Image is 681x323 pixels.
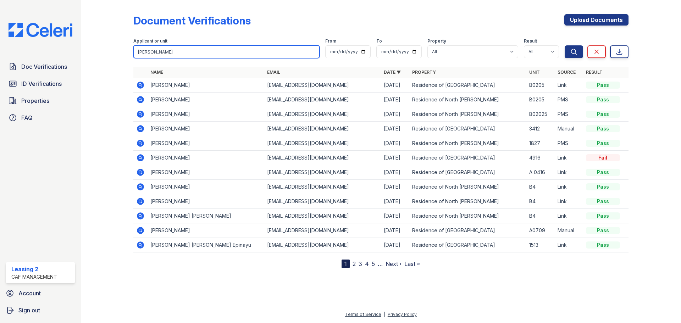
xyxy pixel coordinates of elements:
[555,107,583,122] td: PMS
[372,260,375,267] a: 5
[586,111,620,118] div: Pass
[264,180,381,194] td: [EMAIL_ADDRESS][DOMAIN_NAME]
[409,180,526,194] td: Residence of North [PERSON_NAME]
[133,45,320,58] input: Search by name, email, or unit number
[6,77,75,91] a: ID Verifications
[264,136,381,151] td: [EMAIL_ADDRESS][DOMAIN_NAME]
[133,14,251,27] div: Document Verifications
[264,151,381,165] td: [EMAIL_ADDRESS][DOMAIN_NAME]
[586,227,620,234] div: Pass
[409,136,526,151] td: Residence of North [PERSON_NAME]
[148,238,264,252] td: [PERSON_NAME] [PERSON_NAME] Epinayu
[555,180,583,194] td: Link
[6,111,75,125] a: FAQ
[384,312,385,317] div: |
[381,107,409,122] td: [DATE]
[526,122,555,136] td: 3412
[381,151,409,165] td: [DATE]
[555,122,583,136] td: Manual
[267,69,280,75] a: Email
[381,223,409,238] td: [DATE]
[388,312,417,317] a: Privacy Policy
[586,69,603,75] a: Result
[409,151,526,165] td: Residence of [GEOGRAPHIC_DATA]
[526,209,555,223] td: B4
[586,82,620,89] div: Pass
[264,122,381,136] td: [EMAIL_ADDRESS][DOMAIN_NAME]
[18,289,41,297] span: Account
[376,38,382,44] label: To
[148,78,264,93] td: [PERSON_NAME]
[555,223,583,238] td: Manual
[555,136,583,151] td: PMS
[148,165,264,180] td: [PERSON_NAME]
[342,260,350,268] div: 1
[148,151,264,165] td: [PERSON_NAME]
[359,260,362,267] a: 3
[148,209,264,223] td: [PERSON_NAME] [PERSON_NAME]
[409,194,526,209] td: Residence of North [PERSON_NAME]
[586,212,620,219] div: Pass
[345,312,381,317] a: Terms of Service
[409,107,526,122] td: Residence of North [PERSON_NAME]
[133,38,167,44] label: Applicant or unit
[409,209,526,223] td: Residence of North [PERSON_NAME]
[264,93,381,107] td: [EMAIL_ADDRESS][DOMAIN_NAME]
[264,223,381,238] td: [EMAIL_ADDRESS][DOMAIN_NAME]
[381,78,409,93] td: [DATE]
[264,165,381,180] td: [EMAIL_ADDRESS][DOMAIN_NAME]
[526,223,555,238] td: A0709
[526,180,555,194] td: B4
[524,38,537,44] label: Result
[264,238,381,252] td: [EMAIL_ADDRESS][DOMAIN_NAME]
[3,303,78,317] a: Sign out
[6,94,75,108] a: Properties
[264,78,381,93] td: [EMAIL_ADDRESS][DOMAIN_NAME]
[381,194,409,209] td: [DATE]
[555,151,583,165] td: Link
[148,194,264,209] td: [PERSON_NAME]
[381,136,409,151] td: [DATE]
[529,69,540,75] a: Unit
[555,209,583,223] td: Link
[148,93,264,107] td: [PERSON_NAME]
[586,183,620,190] div: Pass
[378,260,383,268] span: …
[409,238,526,252] td: Residence of [GEOGRAPHIC_DATA]
[6,60,75,74] a: Doc Verifications
[21,79,62,88] span: ID Verifications
[353,260,356,267] a: 2
[264,209,381,223] td: [EMAIL_ADDRESS][DOMAIN_NAME]
[148,136,264,151] td: [PERSON_NAME]
[150,69,163,75] a: Name
[11,265,57,273] div: Leasing 2
[526,165,555,180] td: A 0416
[409,93,526,107] td: Residence of North [PERSON_NAME]
[586,140,620,147] div: Pass
[325,38,336,44] label: From
[555,93,583,107] td: PMS
[264,194,381,209] td: [EMAIL_ADDRESS][DOMAIN_NAME]
[381,165,409,180] td: [DATE]
[381,238,409,252] td: [DATE]
[586,169,620,176] div: Pass
[148,107,264,122] td: [PERSON_NAME]
[21,62,67,71] span: Doc Verifications
[427,38,446,44] label: Property
[381,93,409,107] td: [DATE]
[381,180,409,194] td: [DATE]
[404,260,420,267] a: Last »
[526,238,555,252] td: 1513
[526,107,555,122] td: B02025
[409,223,526,238] td: Residence of [GEOGRAPHIC_DATA]
[409,78,526,93] td: Residence of [GEOGRAPHIC_DATA]
[586,198,620,205] div: Pass
[148,223,264,238] td: [PERSON_NAME]
[526,194,555,209] td: B4
[555,165,583,180] td: Link
[148,180,264,194] td: [PERSON_NAME]
[412,69,436,75] a: Property
[409,122,526,136] td: Residence of [GEOGRAPHIC_DATA]
[586,125,620,132] div: Pass
[555,238,583,252] td: Link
